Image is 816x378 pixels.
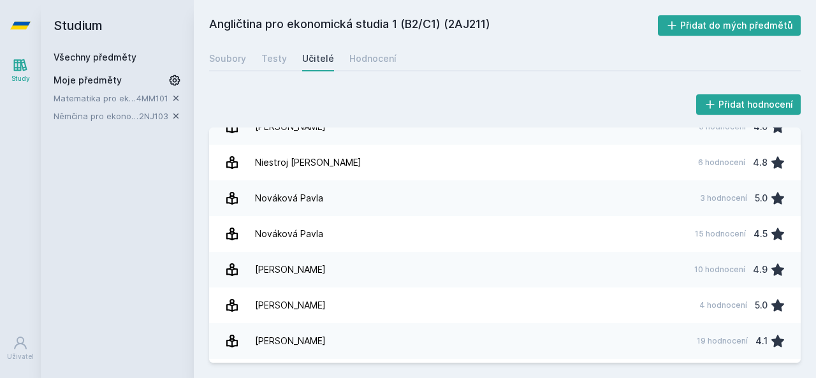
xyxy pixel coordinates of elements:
a: Matematika pro ekonomy [54,92,136,105]
a: 2NJ103 [139,111,168,121]
a: [PERSON_NAME] 19 hodnocení 4.1 [209,323,801,359]
a: [PERSON_NAME] 10 hodnocení 4.9 [209,252,801,287]
div: Hodnocení [349,52,397,65]
div: 4.9 [753,257,768,282]
a: Hodnocení [349,46,397,71]
div: 4.5 [754,221,768,247]
a: Nováková Pavla 3 hodnocení 5.0 [209,180,801,216]
button: Přidat do mých předmětů [658,15,801,36]
div: Testy [261,52,287,65]
div: Nováková Pavla [255,221,323,247]
a: Němčina pro ekonomy - mírně pokročilá úroveň 1 (A2) [54,110,139,122]
a: Všechny předměty [54,52,136,62]
div: Soubory [209,52,246,65]
div: Study [11,74,30,84]
a: [PERSON_NAME] 4 hodnocení 5.0 [209,287,801,323]
button: Přidat hodnocení [696,94,801,115]
div: [PERSON_NAME] [255,293,326,318]
div: Uživatel [7,352,34,361]
div: 4.1 [755,328,768,354]
div: 3 hodnocení [700,193,747,203]
a: 4MM101 [136,93,168,103]
a: Nováková Pavla 15 hodnocení 4.5 [209,216,801,252]
div: [PERSON_NAME] [255,257,326,282]
div: 4 hodnocení [699,300,747,310]
span: Moje předměty [54,74,122,87]
div: [PERSON_NAME] [255,328,326,354]
a: Study [3,51,38,90]
div: Niestroj [PERSON_NAME] [255,150,361,175]
div: 4.8 [753,150,768,175]
div: 5.0 [755,293,768,318]
h2: Angličtina pro ekonomická studia 1 (B2/C1) (2AJ211) [209,15,658,36]
div: 10 hodnocení [694,265,745,275]
div: Učitelé [302,52,334,65]
div: Nováková Pavla [255,185,323,211]
a: Soubory [209,46,246,71]
div: 15 hodnocení [695,229,746,239]
a: Uživatel [3,329,38,368]
div: 6 hodnocení [698,157,745,168]
div: 19 hodnocení [697,336,748,346]
a: Učitelé [302,46,334,71]
div: 5.0 [755,185,768,211]
a: Niestroj [PERSON_NAME] 6 hodnocení 4.8 [209,145,801,180]
a: Testy [261,46,287,71]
